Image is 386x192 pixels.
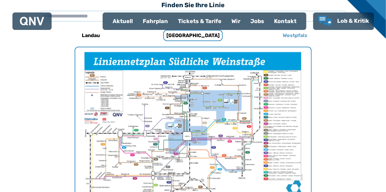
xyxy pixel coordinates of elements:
h6: Westpfalz [280,31,310,41]
a: Jobs [245,13,269,29]
img: QNV Logo [20,17,44,26]
a: QNV Logo [20,15,44,27]
a: Kontakt [269,13,301,29]
a: Wir [226,13,245,29]
a: Lob & Kritik [318,16,369,27]
a: Fahrplan [138,13,173,29]
h6: Landau [80,31,103,41]
a: [GEOGRAPHIC_DATA] [152,28,235,43]
h6: [GEOGRAPHIC_DATA] [163,30,223,41]
a: Tickets & Tarife [173,13,226,29]
a: Aktuell [108,13,138,29]
span: Lob & Kritik [337,17,369,24]
a: Landau [50,28,133,43]
a: Westpfalz [254,28,337,43]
